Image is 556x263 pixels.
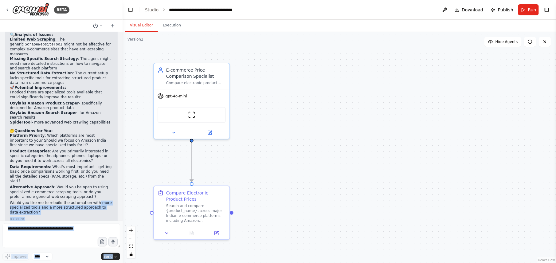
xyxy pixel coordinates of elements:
[10,185,54,189] strong: Alternative Approach
[10,129,113,134] h2: 🤔
[98,237,107,246] button: Upload files
[126,6,135,14] button: Hide left sidebar
[10,201,113,215] p: Would you like me to rebuild the automation with more specialized tools and a more structured app...
[10,37,113,57] li: : The generic might not be effective for complex e-commerce sites that have anti-scraping measures
[10,85,113,90] h2: 🚀
[125,19,158,32] button: Visual Editor
[10,101,79,105] strong: Oxylabs Amazon Product Scraper
[10,57,78,61] strong: Missing Specific Search Strategy
[10,149,50,153] strong: Product Categories
[166,80,226,85] div: Compare electronic product prices and specifications across multiple Indian e-commerce platforms ...
[495,39,518,44] span: Hide Agents
[189,142,195,182] g: Edge from ff0afa49-4a84-4b8e-91aa-f7a815b1a23c to d13e83b4-1bc5-4cc9-baed-2c73c95a0773
[10,101,113,111] li: - specifically designed for Amazon product data
[127,226,135,234] button: zoom in
[14,129,53,133] strong: Questions for You:
[484,37,522,47] button: Hide Agents
[127,37,143,42] div: Version 2
[10,165,50,169] strong: Data Requirements
[127,250,135,258] button: toggle interactivity
[10,90,113,100] p: I noticed there are specialized tools available that could significantly improve the results:
[91,22,105,29] button: Switch to previous chat
[10,57,113,71] li: : The agent might need more detailed instructions on how to navigate and search each platform
[166,67,226,79] div: E-commerce Price Comparison Specialist
[12,3,49,17] img: Logo
[14,85,66,90] strong: Potential Improvements:
[518,4,539,15] button: Run
[14,33,53,37] strong: Analysis of Issues:
[10,111,113,120] li: - for Amazon search results
[153,63,230,139] div: E-commerce Price Comparison SpecialistCompare electronic product prices and specifications across...
[10,120,113,125] li: - more advanced web crawling capabilities
[10,133,45,138] strong: Platform Priority
[538,258,555,262] a: React Flow attribution
[498,7,513,13] span: Publish
[166,190,226,202] div: Compare Electronic Product Prices
[104,254,113,259] span: Send
[158,19,186,32] button: Execution
[54,6,69,14] div: BETA
[10,37,55,41] strong: Limited Web Scraping
[10,71,113,85] li: : The current setup lacks specific tools for extracting structured product data from e-commerce p...
[11,254,26,259] span: Improve
[127,226,135,258] div: React Flow controls
[10,185,113,199] p: : Would you be open to using specialized e-commerce scraping tools, or do you prefer a more gener...
[108,237,118,246] button: Click to speak your automation idea
[488,4,516,15] button: Publish
[10,149,113,163] p: : Are you primarily interested in specific categories (headphones, phones, laptops) or do you nee...
[10,217,24,222] div: 03:39 PM
[166,94,187,99] span: gpt-4o-mini
[462,7,484,13] span: Download
[166,203,226,223] div: Search and compare {product_name} across major Indian e-commerce platforms including Amazon [GEOG...
[10,165,113,184] p: : What's most important - getting basic price comparisons working first, or do you need all the d...
[10,120,32,124] strong: SpiderTool
[542,6,551,14] button: Show right sidebar
[192,129,227,136] button: Open in side panel
[10,111,77,115] strong: Oxylabs Amazon Search Scraper
[127,234,135,242] button: zoom out
[10,133,113,148] p: : Which platforms are most important to you? Should we focus on Amazon India first since we have ...
[153,186,230,240] div: Compare Electronic Product PricesSearch and compare {product_name} across major Indian e-commerce...
[206,230,227,237] button: Open in side panel
[145,7,159,12] a: Studio
[108,22,118,29] button: Start a new chat
[145,7,238,13] nav: breadcrumb
[24,42,64,47] code: ScrapeWebsiteTool
[452,4,486,15] button: Download
[127,242,135,250] button: fit view
[2,253,29,261] button: Improve
[188,111,195,119] img: ScrapeWebsiteTool
[10,71,73,75] strong: No Structured Data Extraction
[528,7,536,13] span: Run
[101,253,120,260] button: Send
[10,33,113,37] h2: 🔍
[179,230,205,237] button: No output available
